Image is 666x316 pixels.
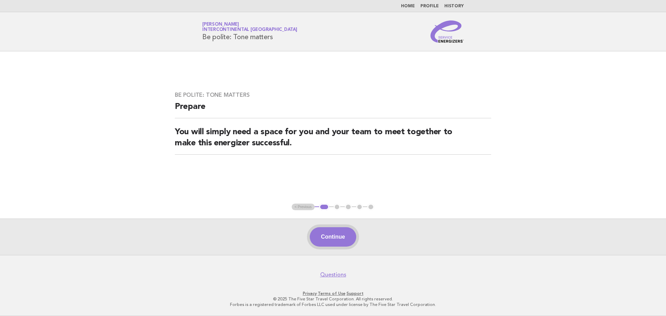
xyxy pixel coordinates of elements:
button: 1 [319,204,329,211]
span: InterContinental [GEOGRAPHIC_DATA] [202,28,297,32]
a: Terms of Use [318,291,345,296]
h1: Be polite: Tone matters [202,23,297,41]
a: Profile [420,4,439,8]
p: · · [121,291,545,296]
a: Questions [320,271,346,278]
p: © 2025 The Five Star Travel Corporation. All rights reserved. [121,296,545,302]
button: Continue [310,227,356,247]
h3: Be polite: Tone matters [175,92,491,99]
a: Privacy [303,291,317,296]
a: Home [401,4,415,8]
h2: Prepare [175,101,491,118]
a: History [444,4,464,8]
h2: You will simply need a space for you and your team to meet together to make this energizer succes... [175,127,491,155]
a: Support [347,291,364,296]
p: Forbes is a registered trademark of Forbes LLC used under license by The Five Star Travel Corpora... [121,302,545,307]
img: Service Energizers [430,20,464,43]
a: [PERSON_NAME]InterContinental [GEOGRAPHIC_DATA] [202,22,297,32]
